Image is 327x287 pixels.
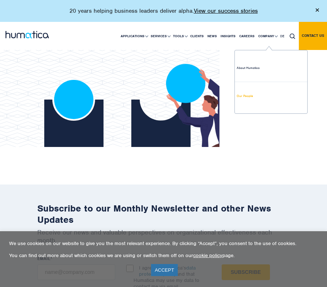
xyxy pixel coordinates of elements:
span: DE [280,34,284,38]
a: Services [149,22,171,50]
a: Insights [219,22,237,50]
p: You can find out more about which cookies we are using or switch them off on our page. [9,252,318,259]
a: cookie policy [193,252,222,259]
a: ACCEPT [151,264,178,276]
a: News [206,22,219,50]
a: Our People [235,82,307,110]
a: About Humatica [235,54,307,82]
h2: Subscribe to our Monthly Newsletter and other News Updates [37,203,290,225]
a: Company [256,22,278,50]
p: Receive our news and valuable perspectives on organizational effectiveness each month. [37,228,290,244]
a: Tools [171,22,188,50]
a: Contact us [299,22,327,50]
a: Careers [237,22,256,50]
a: DE [278,22,286,50]
img: logo [5,31,49,38]
p: 20 years helping business leaders deliver alpha. [69,7,258,15]
a: View our success stories [194,7,258,15]
img: search_icon [290,34,295,39]
p: We use cookies on our website to give you the most relevant experience. By clicking “Accept”, you... [9,240,318,247]
a: Clients [188,22,206,50]
a: Applications [119,22,149,50]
